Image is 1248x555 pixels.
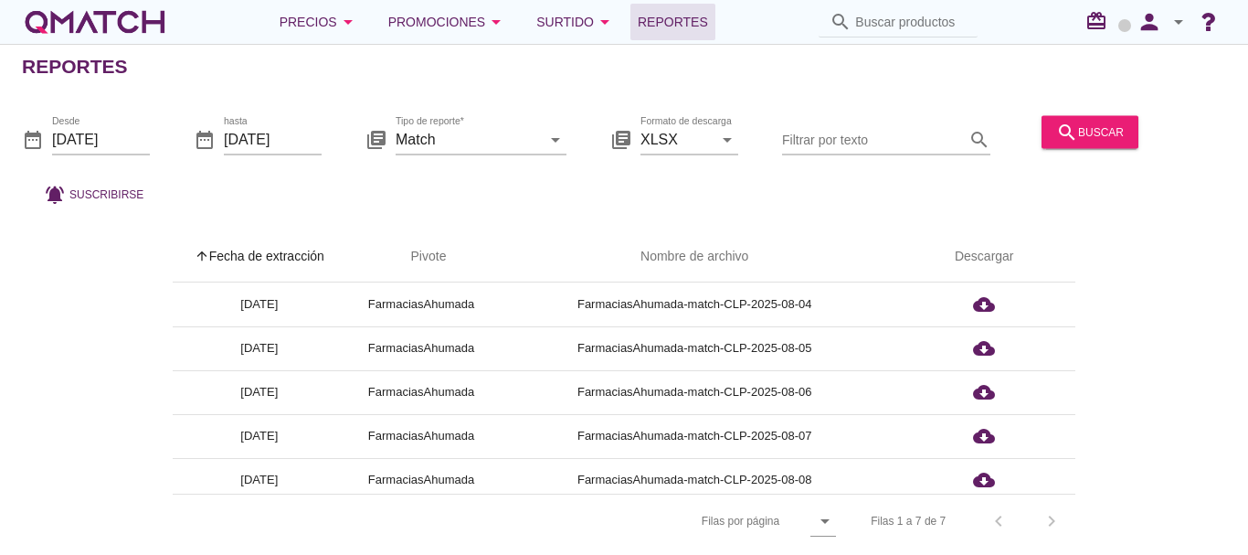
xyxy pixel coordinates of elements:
[346,458,496,502] td: FarmaciasAhumada
[346,414,496,458] td: FarmaciasAhumada
[337,11,359,33] i: arrow_drop_down
[195,249,209,263] i: arrow_upward
[1042,115,1138,148] button: buscar
[496,326,893,370] td: FarmaciasAhumada-match-CLP-2025-08-05
[194,128,216,150] i: date_range
[893,231,1075,283] th: Descargar: Not sorted.
[594,11,616,33] i: arrow_drop_down
[782,124,965,154] input: Filtrar por texto
[968,128,990,150] i: search
[69,186,143,202] span: Suscribirse
[22,52,128,81] h2: Reportes
[388,11,508,33] div: Promociones
[173,414,346,458] td: [DATE]
[346,231,496,283] th: Pivote: Not sorted. Activate to sort ascending.
[1056,121,1078,143] i: search
[1131,9,1168,35] i: person
[22,128,44,150] i: date_range
[536,11,616,33] div: Surtido
[496,370,893,414] td: FarmaciasAhumada-match-CLP-2025-08-06
[265,4,374,40] button: Precios
[496,283,893,326] td: FarmaciasAhumada-match-CLP-2025-08-04
[173,283,346,326] td: [DATE]
[346,326,496,370] td: FarmaciasAhumada
[29,177,158,210] button: Suscribirse
[374,4,523,40] button: Promociones
[814,510,836,532] i: arrow_drop_down
[640,124,713,154] input: Formato de descarga
[973,337,995,359] i: cloud_download
[1056,121,1124,143] div: buscar
[365,128,387,150] i: library_books
[519,495,836,548] div: Filas por página
[545,128,566,150] i: arrow_drop_down
[830,11,851,33] i: search
[522,4,630,40] button: Surtido
[173,231,346,283] th: Fecha de extracción: Sorted ascending. Activate to sort descending.
[173,326,346,370] td: [DATE]
[973,294,995,315] i: cloud_download
[396,124,541,154] input: Tipo de reporte*
[973,469,995,491] i: cloud_download
[855,7,967,37] input: Buscar productos
[716,128,738,150] i: arrow_drop_down
[44,183,69,205] i: notifications_active
[973,425,995,447] i: cloud_download
[485,11,507,33] i: arrow_drop_down
[630,4,715,40] a: Reportes
[173,370,346,414] td: [DATE]
[610,128,632,150] i: library_books
[496,414,893,458] td: FarmaciasAhumada-match-CLP-2025-08-07
[973,381,995,403] i: cloud_download
[496,458,893,502] td: FarmaciasAhumada-match-CLP-2025-08-08
[280,11,359,33] div: Precios
[346,370,496,414] td: FarmaciasAhumada
[638,11,708,33] span: Reportes
[346,283,496,326] td: FarmaciasAhumada
[52,124,150,154] input: Desde
[496,231,893,283] th: Nombre de archivo: Not sorted.
[1085,10,1115,32] i: redeem
[22,4,168,40] a: white-qmatch-logo
[871,513,946,529] div: Filas 1 a 7 de 7
[173,458,346,502] td: [DATE]
[1168,11,1190,33] i: arrow_drop_down
[224,124,322,154] input: hasta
